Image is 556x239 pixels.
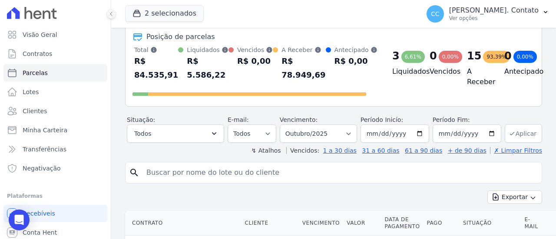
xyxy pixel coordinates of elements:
[381,211,423,236] th: Data de Pagamento
[3,83,107,101] a: Lotes
[504,49,512,63] div: 0
[7,191,104,201] div: Plataformas
[521,211,546,236] th: E-mail
[237,46,273,54] div: Vencidos
[449,6,539,15] p: [PERSON_NAME]. Contato
[483,51,510,63] div: 93,39%
[281,46,325,54] div: A Receber
[401,51,425,63] div: 6,61%
[505,124,542,143] button: Aplicar
[228,116,249,123] label: E-mail:
[420,2,556,26] button: CC [PERSON_NAME]. Contato Ver opções
[490,147,542,154] a: ✗ Limpar Filtros
[3,45,107,62] a: Contratos
[23,164,61,173] span: Negativação
[513,51,537,63] div: 0,00%
[9,210,30,230] div: Open Intercom Messenger
[241,211,298,236] th: Cliente
[405,147,442,154] a: 61 a 90 dias
[448,147,486,154] a: + de 90 dias
[125,211,241,236] th: Contrato
[430,49,437,63] div: 0
[134,54,178,82] div: R$ 84.535,91
[23,69,48,77] span: Parcelas
[430,66,453,77] h4: Vencidos
[392,66,416,77] h4: Liquidados
[3,26,107,43] a: Visão Geral
[237,54,273,68] div: R$ 0,00
[3,64,107,82] a: Parcelas
[323,147,357,154] a: 1 a 30 dias
[460,211,521,236] th: Situação
[392,49,400,63] div: 3
[433,115,501,124] label: Período Fim:
[362,147,399,154] a: 31 a 60 dias
[423,211,459,236] th: Pago
[141,164,538,181] input: Buscar por nome do lote ou do cliente
[127,124,224,143] button: Todos
[23,30,57,39] span: Visão Geral
[134,128,151,139] span: Todos
[23,88,39,96] span: Lotes
[449,15,539,22] p: Ver opções
[134,46,178,54] div: Total
[299,211,343,236] th: Vencimento
[334,54,377,68] div: R$ 0,00
[286,147,319,154] label: Vencidos:
[127,116,155,123] label: Situação:
[280,116,318,123] label: Vencimento:
[251,147,281,154] label: ↯ Atalhos
[361,116,403,123] label: Período Inicío:
[343,211,381,236] th: Valor
[23,228,57,237] span: Conta Hent
[129,167,139,178] i: search
[23,107,47,115] span: Clientes
[439,51,462,63] div: 0,00%
[187,54,228,82] div: R$ 5.586,22
[23,209,55,218] span: Recebíveis
[281,54,325,82] div: R$ 78.949,69
[3,102,107,120] a: Clientes
[23,126,67,134] span: Minha Carteira
[487,190,542,204] button: Exportar
[3,121,107,139] a: Minha Carteira
[467,66,490,87] h4: A Receber
[3,141,107,158] a: Transferências
[23,49,52,58] span: Contratos
[3,160,107,177] a: Negativação
[504,66,528,77] h4: Antecipado
[3,205,107,222] a: Recebíveis
[125,5,204,22] button: 2 selecionados
[23,145,66,154] span: Transferências
[467,49,481,63] div: 15
[146,32,215,42] div: Posição de parcelas
[431,11,440,17] span: CC
[334,46,377,54] div: Antecipado
[187,46,228,54] div: Liquidados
